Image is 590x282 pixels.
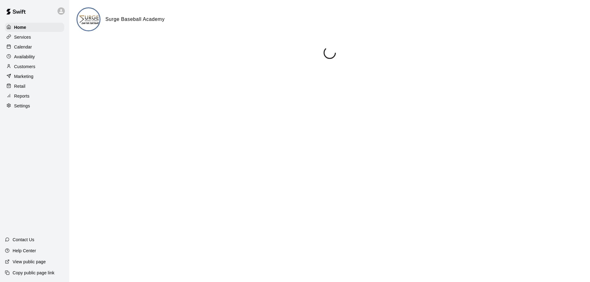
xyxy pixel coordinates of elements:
a: Settings [5,101,64,110]
a: Home [5,23,64,32]
p: Reports [14,93,29,99]
h6: Surge Baseball Academy [105,15,165,23]
p: Copy public page link [13,270,54,276]
a: Reports [5,91,64,101]
p: Retail [14,83,26,89]
a: Marketing [5,72,64,81]
p: Customers [14,64,35,70]
a: Customers [5,62,64,71]
img: Surge Baseball Academy logo [77,8,100,31]
p: View public page [13,259,46,265]
p: Availability [14,54,35,60]
p: Marketing [14,73,33,79]
p: Home [14,24,26,30]
a: Services [5,33,64,42]
p: Calendar [14,44,32,50]
p: Contact Us [13,237,34,243]
a: Availability [5,52,64,61]
p: Help Center [13,248,36,254]
a: Retail [5,82,64,91]
p: Services [14,34,31,40]
p: Settings [14,103,30,109]
a: Calendar [5,42,64,52]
